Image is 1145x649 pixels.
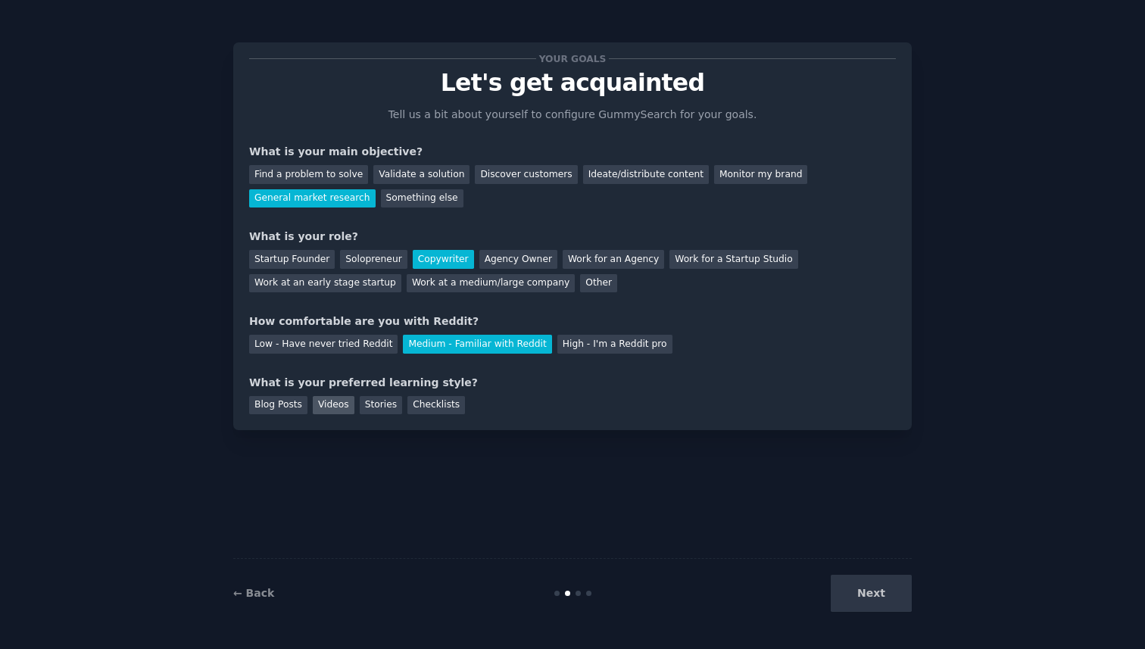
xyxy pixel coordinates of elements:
[249,70,896,96] p: Let's get acquainted
[249,375,896,391] div: What is your preferred learning style?
[249,396,307,415] div: Blog Posts
[413,250,474,269] div: Copywriter
[249,314,896,329] div: How comfortable are you with Reddit?
[563,250,664,269] div: Work for an Agency
[249,144,896,160] div: What is your main objective?
[249,229,896,245] div: What is your role?
[233,587,274,599] a: ← Back
[669,250,797,269] div: Work for a Startup Studio
[479,250,557,269] div: Agency Owner
[249,335,398,354] div: Low - Have never tried Reddit
[249,165,368,184] div: Find a problem to solve
[340,250,407,269] div: Solopreneur
[714,165,807,184] div: Monitor my brand
[557,335,672,354] div: High - I'm a Reddit pro
[381,189,463,208] div: Something else
[313,396,354,415] div: Videos
[249,274,401,293] div: Work at an early stage startup
[373,165,470,184] div: Validate a solution
[249,189,376,208] div: General market research
[249,250,335,269] div: Startup Founder
[407,274,575,293] div: Work at a medium/large company
[403,335,551,354] div: Medium - Familiar with Reddit
[382,107,763,123] p: Tell us a bit about yourself to configure GummySearch for your goals.
[583,165,709,184] div: Ideate/distribute content
[475,165,577,184] div: Discover customers
[580,274,617,293] div: Other
[407,396,465,415] div: Checklists
[536,51,609,67] span: Your goals
[360,396,402,415] div: Stories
